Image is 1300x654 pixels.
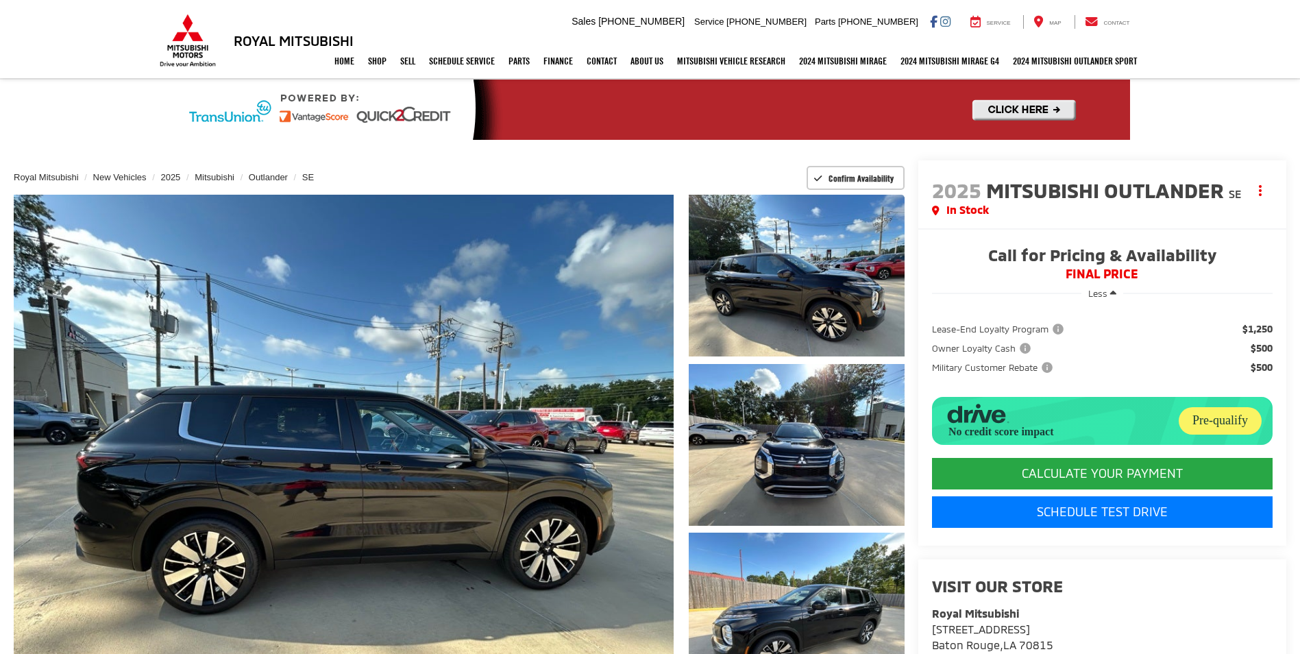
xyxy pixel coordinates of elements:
img: Mitsubishi [157,14,219,67]
span: $1,250 [1242,322,1273,336]
strong: Royal Mitsubishi [932,607,1019,620]
span: Confirm Availability [829,173,894,184]
span: dropdown dots [1259,185,1262,196]
span: Lease-End Loyalty Program [932,322,1066,336]
a: Facebook: Click to visit our Facebook page [930,16,937,27]
a: Sell [393,44,422,78]
span: Service [987,20,1011,26]
span: Military Customer Rebate [932,361,1055,374]
span: 2025 [932,178,981,202]
a: Schedule Service: Opens in a new tab [422,44,502,78]
span: LA [1003,638,1016,651]
span: Sales [572,16,596,27]
a: Mitsubishi [195,172,234,182]
a: Contact [580,44,624,78]
a: Outlander [249,172,288,182]
span: SE [1229,187,1242,200]
button: Owner Loyalty Cash [932,341,1035,355]
a: SE [302,172,314,182]
span: [STREET_ADDRESS] [932,622,1030,635]
span: [PHONE_NUMBER] [726,16,807,27]
button: Confirm Availability [807,166,905,190]
button: Actions [1249,178,1273,202]
img: 2025 Mitsubishi Outlander SE [687,362,907,527]
button: Lease-End Loyalty Program [932,322,1068,336]
a: Schedule Test Drive [932,496,1273,528]
span: [PHONE_NUMBER] [598,16,685,27]
a: Contact [1075,15,1140,29]
span: Baton Rouge [932,638,1000,651]
span: Service [694,16,724,27]
a: Expand Photo 1 [689,195,904,356]
span: Less [1088,288,1107,299]
span: Contact [1103,20,1129,26]
span: FINAL PRICE [932,267,1273,281]
span: [PHONE_NUMBER] [838,16,918,27]
span: Map [1049,20,1061,26]
a: Instagram: Click to visit our Instagram page [940,16,951,27]
a: Royal Mitsubishi [14,172,79,182]
a: Finance [537,44,580,78]
h2: Visit our Store [932,577,1273,595]
span: Parts [815,16,835,27]
a: Expand Photo 2 [689,364,904,526]
a: [STREET_ADDRESS] Baton Rouge,LA 70815 [932,622,1053,651]
img: 2025 Mitsubishi Outlander SE [687,193,907,358]
a: 2024 Mitsubishi Mirage G4 [894,44,1006,78]
span: Call for Pricing & Availability [932,247,1273,267]
img: Quick2Credit [171,80,1130,140]
span: $500 [1251,361,1273,374]
a: Home [328,44,361,78]
a: Mitsubishi Vehicle Research [670,44,792,78]
a: Map [1023,15,1071,29]
h3: Royal Mitsubishi [234,33,354,48]
a: 2024 Mitsubishi Mirage [792,44,894,78]
button: Military Customer Rebate [932,361,1057,374]
button: Less [1081,281,1123,306]
a: About Us [624,44,670,78]
a: 2025 [160,172,180,182]
a: Parts: Opens in a new tab [502,44,537,78]
span: 70815 [1019,638,1053,651]
span: $500 [1251,341,1273,355]
a: New Vehicles [93,172,147,182]
span: Mitsubishi Outlander [986,178,1229,202]
: CALCULATE YOUR PAYMENT [932,458,1273,489]
span: Owner Loyalty Cash [932,341,1033,355]
a: 2024 Mitsubishi Outlander SPORT [1006,44,1144,78]
a: Shop [361,44,393,78]
span: , [932,638,1053,651]
a: Service [960,15,1021,29]
span: In Stock [946,202,989,218]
